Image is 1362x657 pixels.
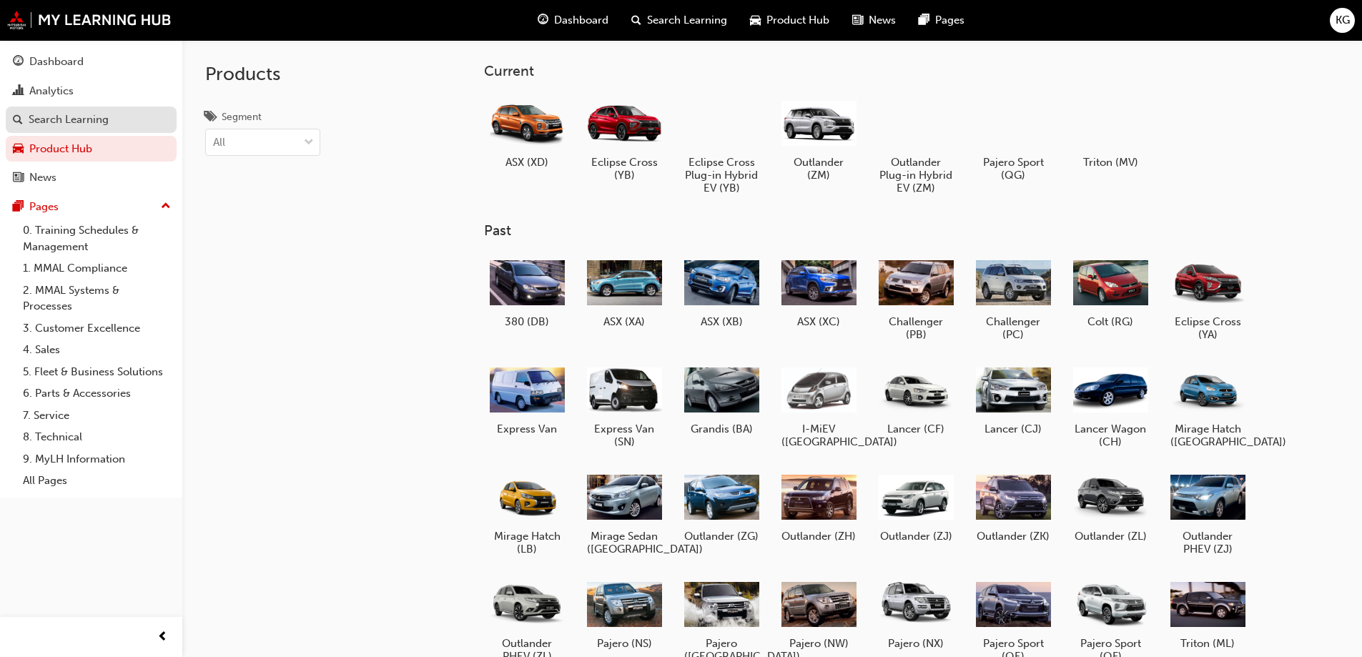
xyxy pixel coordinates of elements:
a: Express Van (SN) [581,358,667,454]
span: news-icon [852,11,863,29]
a: Product Hub [6,136,177,162]
a: Eclipse Cross (YB) [581,91,667,187]
h3: Current [484,63,1296,79]
a: Search Learning [6,107,177,133]
h5: Challenger (PC) [976,315,1051,341]
h5: Express Van [490,423,565,435]
span: pages-icon [919,11,929,29]
button: Pages [6,194,177,220]
h5: Pajero Sport (QG) [976,156,1051,182]
h5: Grandis (BA) [684,423,759,435]
span: news-icon [13,172,24,184]
h5: Triton (MV) [1073,156,1148,169]
h5: Pajero (NW) [781,637,857,650]
a: 3. Customer Excellence [17,317,177,340]
span: pages-icon [13,201,24,214]
span: Dashboard [554,12,608,29]
div: Dashboard [29,54,84,70]
h5: Lancer Wagon (CH) [1073,423,1148,448]
a: 1. MMAL Compliance [17,257,177,280]
h5: Outlander Plug-in Hybrid EV (ZM) [879,156,954,194]
div: All [213,134,225,151]
span: Pages [935,12,964,29]
a: Pajero (NW) [776,573,862,656]
span: guage-icon [538,11,548,29]
a: Lancer (CJ) [970,358,1056,441]
span: search-icon [13,114,23,127]
span: Product Hub [766,12,829,29]
div: Segment [222,110,262,124]
h5: Mirage Hatch (LB) [490,530,565,555]
span: guage-icon [13,56,24,69]
a: Outlander (ZK) [970,465,1056,548]
a: Outlander (ZH) [776,465,862,548]
span: tags-icon [205,112,216,124]
h5: Eclipse Cross (YB) [587,156,662,182]
a: Outlander (ZM) [776,91,862,187]
a: ASX (XD) [484,91,570,174]
a: News [6,164,177,191]
a: car-iconProduct Hub [739,6,841,35]
a: Challenger (PB) [873,251,959,347]
h5: Pajero (NS) [587,637,662,650]
div: News [29,169,56,186]
img: mmal [7,11,172,29]
h5: Outlander (ZJ) [879,530,954,543]
span: car-icon [13,143,24,156]
a: Mirage Sedan ([GEOGRAPHIC_DATA]) [581,465,667,561]
h5: I-MiEV ([GEOGRAPHIC_DATA]) [781,423,857,448]
a: ASX (XB) [678,251,764,334]
h5: Mirage Hatch ([GEOGRAPHIC_DATA]) [1170,423,1245,448]
a: Pajero Sport (QG) [970,91,1056,187]
h5: ASX (XD) [490,156,565,169]
a: Eclipse Cross Plug-in Hybrid EV (YB) [678,91,764,199]
a: All Pages [17,470,177,492]
a: 380 (DB) [484,251,570,334]
h5: Outlander (ZM) [781,156,857,182]
h5: Pajero (NX) [879,637,954,650]
h5: Colt (RG) [1073,315,1148,328]
h5: Eclipse Cross Plug-in Hybrid EV (YB) [684,156,759,194]
a: 9. MyLH Information [17,448,177,470]
h5: ASX (XC) [781,315,857,328]
a: 8. Technical [17,426,177,448]
a: Mirage Hatch (LB) [484,465,570,561]
span: car-icon [750,11,761,29]
h5: Triton (ML) [1170,637,1245,650]
a: 4. Sales [17,339,177,361]
a: guage-iconDashboard [526,6,620,35]
a: Lancer (CF) [873,358,959,441]
h3: Past [484,222,1296,239]
span: KG [1336,12,1350,29]
h5: Outlander (ZL) [1073,530,1148,543]
h5: Outlander (ZK) [976,530,1051,543]
h5: 380 (DB) [490,315,565,328]
a: search-iconSearch Learning [620,6,739,35]
h5: Express Van (SN) [587,423,662,448]
span: search-icon [631,11,641,29]
span: prev-icon [157,628,168,646]
a: Mirage Hatch ([GEOGRAPHIC_DATA]) [1165,358,1250,454]
a: Outlander (ZL) [1067,465,1153,548]
a: 7. Service [17,405,177,427]
span: chart-icon [13,85,24,98]
a: Grandis (BA) [678,358,764,441]
h2: Products [205,63,320,86]
a: Triton (ML) [1165,573,1250,656]
a: Outlander PHEV (ZJ) [1165,465,1250,561]
div: Analytics [29,83,74,99]
a: 2. MMAL Systems & Processes [17,280,177,317]
h5: Lancer (CJ) [976,423,1051,435]
a: 0. Training Schedules & Management [17,219,177,257]
h5: Outlander PHEV (ZJ) [1170,530,1245,555]
a: Analytics [6,78,177,104]
h5: Outlander (ZG) [684,530,759,543]
a: ASX (XC) [776,251,862,334]
span: Search Learning [647,12,727,29]
a: Express Van [484,358,570,441]
a: Eclipse Cross (YA) [1165,251,1250,347]
a: Challenger (PC) [970,251,1056,347]
h5: ASX (XA) [587,315,662,328]
span: News [869,12,896,29]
